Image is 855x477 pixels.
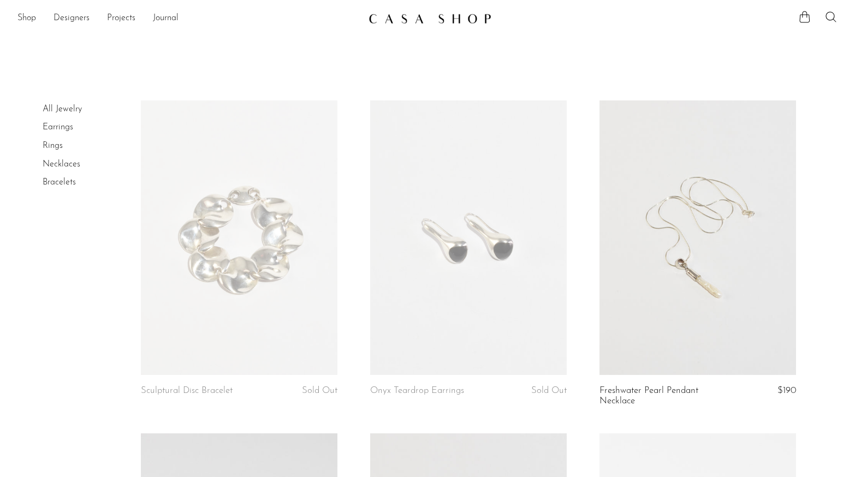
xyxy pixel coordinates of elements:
[141,386,233,396] a: Sculptural Disc Bracelet
[531,386,567,395] span: Sold Out
[17,11,36,26] a: Shop
[302,386,337,395] span: Sold Out
[599,386,731,406] a: Freshwater Pearl Pendant Necklace
[54,11,90,26] a: Designers
[153,11,179,26] a: Journal
[17,9,360,28] ul: NEW HEADER MENU
[370,386,464,396] a: Onyx Teardrop Earrings
[777,386,796,395] span: $190
[43,160,80,169] a: Necklaces
[43,105,82,114] a: All Jewelry
[43,123,73,132] a: Earrings
[43,141,63,150] a: Rings
[43,178,76,187] a: Bracelets
[17,9,360,28] nav: Desktop navigation
[107,11,135,26] a: Projects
